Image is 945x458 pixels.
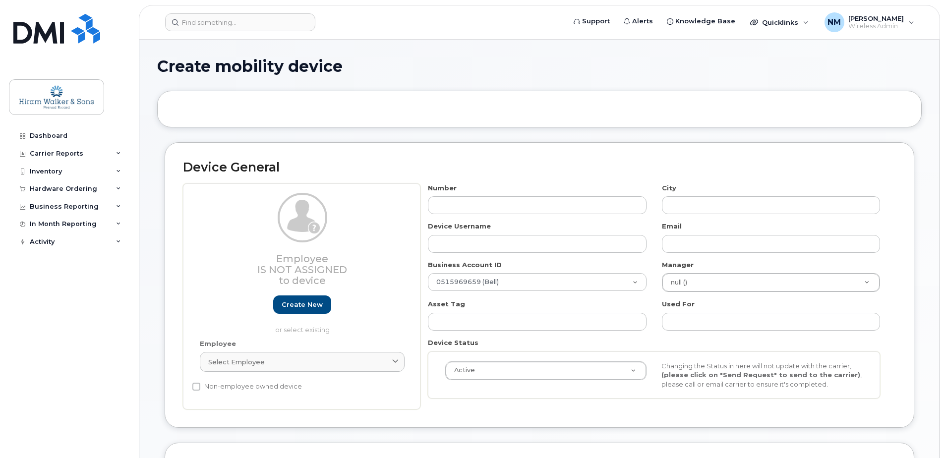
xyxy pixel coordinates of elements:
div: Changing the Status in here will not update with the carrier, , please call or email carrier to e... [654,361,870,389]
span: Select employee [208,357,265,367]
h1: Create mobility device [157,57,922,75]
label: Number [428,183,457,193]
span: to device [279,275,326,286]
strong: (please click on "Send Request" to send to the carrier) [661,371,860,379]
label: Manager [662,260,694,270]
input: Non-employee owned device [192,383,200,391]
h3: Employee [200,253,405,286]
label: Used For [662,299,695,309]
label: Business Account ID [428,260,502,270]
label: Device Username [428,222,491,231]
label: Email [662,222,682,231]
label: City [662,183,676,193]
a: Select employee [200,352,405,372]
a: Create new [273,295,331,314]
p: or select existing [200,325,405,335]
label: Non-employee owned device [192,381,302,393]
label: Device Status [428,338,478,347]
span: null () [665,278,687,287]
a: Active [446,362,646,380]
h2: Device General [183,161,896,174]
a: null () [662,274,880,291]
label: Employee [200,339,236,348]
span: Active [448,366,475,375]
span: Is not assigned [257,264,347,276]
label: Asset Tag [428,299,465,309]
